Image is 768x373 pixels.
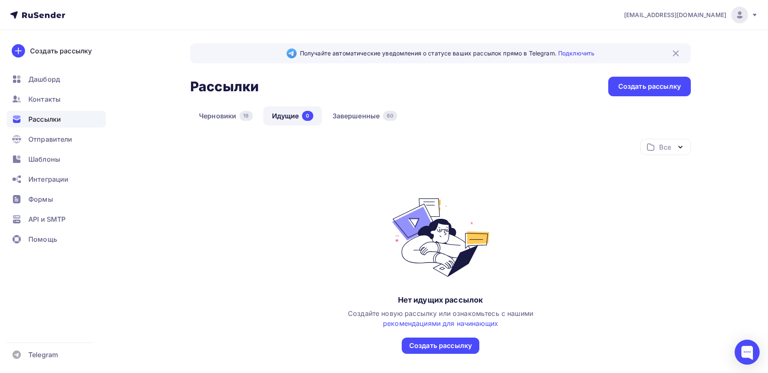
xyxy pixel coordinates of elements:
a: Контакты [7,91,106,108]
span: Отправители [28,134,73,144]
a: Черновики19 [190,106,262,125]
a: Подключить [558,50,594,57]
span: Дашборд [28,74,60,84]
a: Отправители [7,131,106,148]
div: Создать рассылку [618,82,681,91]
span: Рассылки [28,114,61,124]
span: [EMAIL_ADDRESS][DOMAIN_NAME] [624,11,726,19]
a: Шаблоны [7,151,106,168]
a: Формы [7,191,106,208]
span: Контакты [28,94,60,104]
div: 80 [383,111,397,121]
div: Нет идущих рассылок [398,295,483,305]
span: Формы [28,194,53,204]
div: Все [659,142,671,152]
a: Завершенные80 [324,106,406,125]
span: Интеграции [28,174,68,184]
div: Создать рассылку [409,341,472,350]
a: Дашборд [7,71,106,88]
span: Telegram [28,350,58,360]
div: Создать рассылку [30,46,92,56]
h2: Рассылки [190,78,259,95]
button: Все [640,139,691,155]
a: [EMAIL_ADDRESS][DOMAIN_NAME] [624,7,758,23]
span: Создайте новую рассылку или ознакомьтесь с нашими [348,309,533,328]
div: 0 [302,111,313,121]
span: Получайте автоматические уведомления о статусе ваших рассылок прямо в Telegram. [300,49,594,58]
a: Идущие0 [263,106,322,125]
img: Telegram [287,48,297,58]
a: Рассылки [7,111,106,128]
span: Шаблоны [28,154,60,164]
span: API и SMTP [28,214,65,224]
span: Помощь [28,234,57,244]
div: 19 [239,111,252,121]
a: рекомендациями для начинающих [383,319,498,328]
